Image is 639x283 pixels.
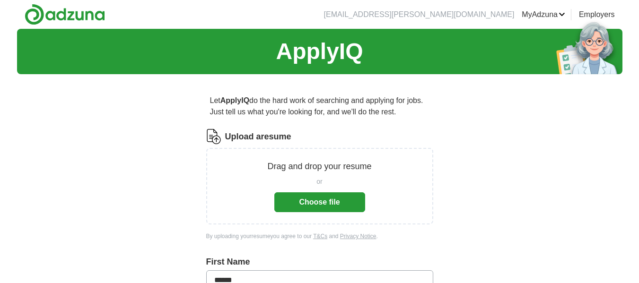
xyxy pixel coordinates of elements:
[267,160,371,173] p: Drag and drop your resume
[274,192,365,212] button: Choose file
[206,91,433,121] p: Let do the hard work of searching and applying for jobs. Just tell us what you're looking for, an...
[313,233,327,240] a: T&Cs
[579,9,615,20] a: Employers
[324,9,515,20] li: [EMAIL_ADDRESS][PERSON_NAME][DOMAIN_NAME]
[340,233,376,240] a: Privacy Notice
[220,96,249,104] strong: ApplyIQ
[206,129,221,144] img: CV Icon
[225,130,291,143] label: Upload a resume
[276,34,363,69] h1: ApplyIQ
[206,256,433,268] label: First Name
[316,177,322,187] span: or
[25,4,105,25] img: Adzuna logo
[522,9,565,20] a: MyAdzuna
[206,232,433,240] div: By uploading your resume you agree to our and .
